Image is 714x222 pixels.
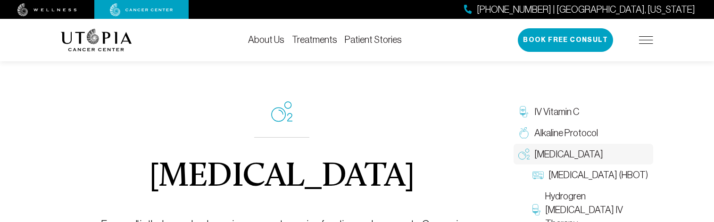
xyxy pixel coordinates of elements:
span: Alkaline Protocol [534,126,598,140]
span: [MEDICAL_DATA] (HBOT) [548,168,648,182]
img: wellness [17,3,77,16]
img: Alkaline Protocol [518,127,530,139]
a: IV Vitamin C [514,101,653,123]
a: Treatments [292,34,337,45]
img: Oxygen Therapy [518,148,530,160]
span: [MEDICAL_DATA] [534,148,603,161]
img: logo [61,29,132,51]
a: [MEDICAL_DATA] [514,144,653,165]
img: Hyperbaric Oxygen Therapy (HBOT) [532,170,544,181]
img: Hydrogren Peroxide IV Therapy [532,204,540,215]
img: cancer center [110,3,173,16]
span: [PHONE_NUMBER] | [GEOGRAPHIC_DATA], [US_STATE] [477,3,695,16]
span: IV Vitamin C [534,105,579,119]
button: Book Free Consult [518,28,613,52]
a: [MEDICAL_DATA] (HBOT) [528,164,653,186]
img: icon [271,101,292,122]
img: icon-hamburger [639,36,653,44]
a: Alkaline Protocol [514,123,653,144]
img: IV Vitamin C [518,106,530,117]
a: Patient Stories [345,34,402,45]
h1: [MEDICAL_DATA] [149,160,415,194]
a: [PHONE_NUMBER] | [GEOGRAPHIC_DATA], [US_STATE] [464,3,695,16]
a: About Us [248,34,284,45]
